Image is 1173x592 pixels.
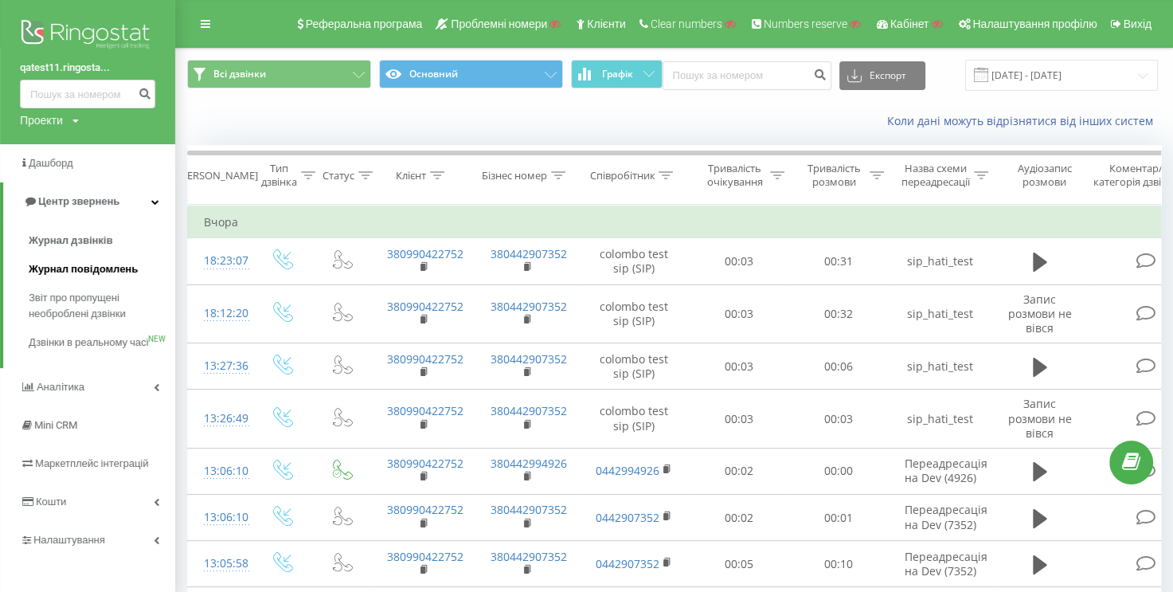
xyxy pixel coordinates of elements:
span: Дзвінки в реальному часі [29,335,148,351]
div: 13:06:10 [204,456,236,487]
div: Клієнт [396,169,426,182]
div: 13:05:58 [204,548,236,579]
td: 00:03 [690,343,789,390]
a: 380442907352 [491,351,567,367]
td: 00:06 [789,343,889,390]
div: Співробітник [589,169,655,182]
a: 380442907352 [491,246,567,261]
span: Графік [602,69,633,80]
span: Кабінет [890,18,929,30]
span: Запис розмови не вівся [1008,292,1072,335]
a: 380442907352 [491,299,567,314]
button: Всі дзвінки [187,60,371,88]
span: Маркетплейс інтеграцій [35,457,149,469]
a: Центр звернень [3,182,175,221]
span: Clear numbers [651,18,722,30]
img: Ringostat logo [20,16,155,56]
input: Пошук за номером [20,80,155,108]
span: Налаштування [33,534,105,546]
td: 00:02 [690,448,789,494]
a: 0442907352 [596,510,659,525]
a: Дзвінки в реальному часіNEW [29,328,175,357]
div: Тип дзвінка [261,162,297,189]
span: Звіт про пропущені необроблені дзвінки [29,290,167,322]
span: Реферальна програма [306,18,423,30]
button: Основний [379,60,563,88]
span: Центр звернень [38,195,119,207]
div: Тривалість розмови [803,162,866,189]
a: qatest11.ringosta... [20,60,155,76]
span: Журнал повідомлень [29,261,138,277]
td: colombo test sip (SIP) [578,343,690,390]
div: 18:23:07 [204,245,236,276]
span: Вихід [1124,18,1151,30]
td: 00:02 [690,495,789,541]
td: Переадресація на Dev (4926) [889,448,992,494]
a: 380442907352 [491,502,567,517]
a: Коли дані можуть відрізнятися вiд інших систем [887,113,1161,128]
td: 00:03 [789,390,889,449]
td: sip_hati_test [889,284,992,343]
td: Переадресація на Dev (7352) [889,541,992,587]
a: Журнал повідомлень [29,255,175,284]
span: Кошти [36,496,66,508]
td: colombo test sip (SIP) [578,238,690,284]
td: Переадресація на Dev (7352) [889,495,992,541]
td: 00:03 [690,284,789,343]
div: Назва схеми переадресації [901,162,970,189]
span: Налаштування профілю [972,18,1097,30]
a: 380990422752 [387,456,463,471]
span: Запис розмови не вівся [1008,396,1072,440]
div: Аудіозапис розмови [1006,162,1083,189]
td: sip_hati_test [889,390,992,449]
div: Статус [323,169,354,182]
a: 380990422752 [387,299,463,314]
a: Журнал дзвінків [29,226,175,255]
div: 18:12:20 [204,298,236,329]
span: Проблемні номери [451,18,547,30]
div: Тривалість очікування [703,162,766,189]
span: Numbers reserve [764,18,847,30]
span: Всі дзвінки [213,68,266,80]
td: 00:03 [690,390,789,449]
a: 0442907352 [596,556,659,571]
a: 380990422752 [387,246,463,261]
div: 13:27:36 [204,351,236,382]
a: 380442907352 [491,403,567,418]
div: Бізнес номер [482,169,547,182]
a: 380990422752 [387,502,463,517]
a: Звіт про пропущені необроблені дзвінки [29,284,175,328]
a: 380442907352 [491,549,567,564]
td: sip_hati_test [889,238,992,284]
span: Mini CRM [34,419,77,431]
td: 00:10 [789,541,889,587]
td: 00:32 [789,284,889,343]
span: Аналiтика [37,381,84,393]
span: Дашборд [29,157,73,169]
td: 00:03 [690,238,789,284]
a: 380990422752 [387,549,463,564]
div: 13:26:49 [204,403,236,434]
div: [PERSON_NAME] [178,169,258,182]
div: 13:06:10 [204,502,236,533]
td: 00:01 [789,495,889,541]
a: 0442994926 [596,463,659,478]
td: 00:31 [789,238,889,284]
input: Пошук за номером [663,61,831,90]
a: 380442994926 [491,456,567,471]
a: 380990422752 [387,351,463,367]
td: colombo test sip (SIP) [578,390,690,449]
div: Проекти [20,112,63,128]
button: Експорт [839,61,925,90]
td: colombo test sip (SIP) [578,284,690,343]
button: Графік [571,60,663,88]
span: Журнал дзвінків [29,233,113,249]
span: Клієнти [587,18,626,30]
a: 380990422752 [387,403,463,418]
td: 00:05 [690,541,789,587]
td: sip_hati_test [889,343,992,390]
td: 00:00 [789,448,889,494]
